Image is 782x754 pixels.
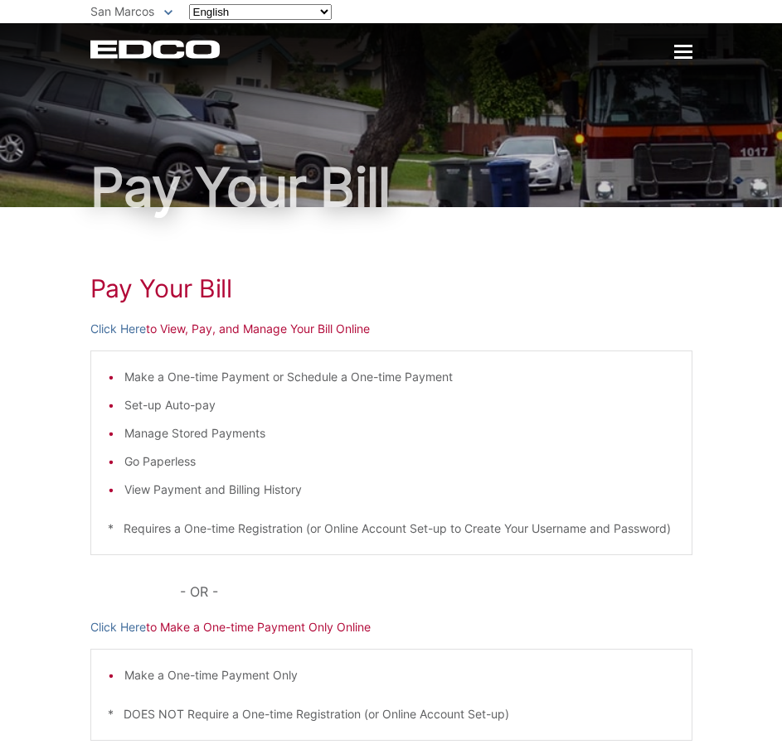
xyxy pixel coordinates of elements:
[90,40,222,59] a: EDCD logo. Return to the homepage.
[90,618,692,636] p: to Make a One-time Payment Only Online
[90,161,692,214] h1: Pay Your Bill
[108,705,675,723] p: * DOES NOT Require a One-time Registration (or Online Account Set-up)
[124,424,675,442] li: Manage Stored Payments
[90,320,692,338] p: to View, Pay, and Manage Your Bill Online
[124,481,675,499] li: View Payment and Billing History
[124,666,675,684] li: Make a One-time Payment Only
[108,520,675,538] p: * Requires a One-time Registration (or Online Account Set-up to Create Your Username and Password)
[90,618,146,636] a: Click Here
[124,396,675,414] li: Set-up Auto-pay
[90,4,154,18] span: San Marcos
[124,452,675,471] li: Go Paperless
[90,320,146,338] a: Click Here
[90,273,692,303] h1: Pay Your Bill
[189,4,332,20] select: Select a language
[180,580,692,603] p: - OR -
[124,368,675,386] li: Make a One-time Payment or Schedule a One-time Payment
